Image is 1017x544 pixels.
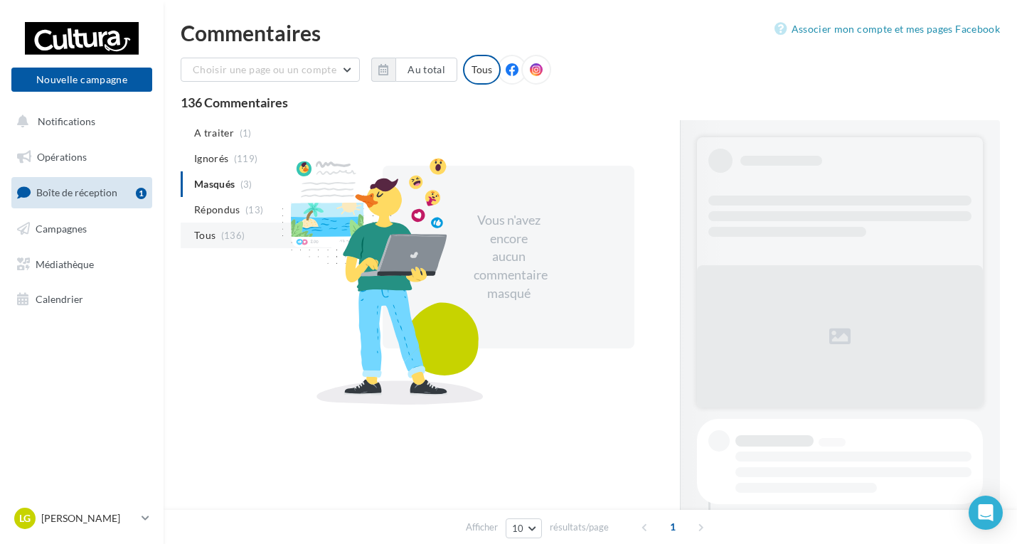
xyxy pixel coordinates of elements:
p: [PERSON_NAME] [41,511,136,526]
div: 1 [136,188,147,199]
a: LG [PERSON_NAME] [11,505,152,532]
button: Au total [371,58,457,82]
a: Campagnes [9,214,155,244]
span: Notifications [38,115,95,127]
button: 10 [506,518,542,538]
span: Opérations [37,151,87,163]
span: (13) [245,204,263,215]
span: Médiathèque [36,257,94,270]
a: Calendrier [9,284,155,314]
span: LG [19,511,31,526]
span: Choisir une page ou un compte [193,63,336,75]
span: 1 [661,516,684,538]
span: (136) [221,230,245,241]
span: Tous [194,228,215,242]
button: Au total [395,58,457,82]
span: Boîte de réception [36,186,117,198]
span: Campagnes [36,223,87,235]
button: Choisir une page ou un compte [181,58,360,82]
span: (119) [234,153,258,164]
a: Opérations [9,142,155,172]
span: (1) [240,127,252,139]
span: Ignorés [194,151,228,166]
div: 136 Commentaires [181,96,1000,109]
a: Associer mon compte et mes pages Facebook [774,21,1000,38]
div: Tous [463,55,501,85]
div: Vous n'avez encore aucun commentaire masqué [474,211,543,303]
div: Commentaires [181,22,1000,43]
span: résultats/page [550,521,609,534]
a: Boîte de réception1 [9,177,155,208]
span: Afficher [466,521,498,534]
div: Open Intercom Messenger [969,496,1003,530]
span: A traiter [194,126,234,140]
button: Nouvelle campagne [11,68,152,92]
span: Répondus [194,203,240,217]
a: Médiathèque [9,250,155,279]
span: Calendrier [36,293,83,305]
button: Notifications [9,107,149,137]
span: 10 [512,523,524,534]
